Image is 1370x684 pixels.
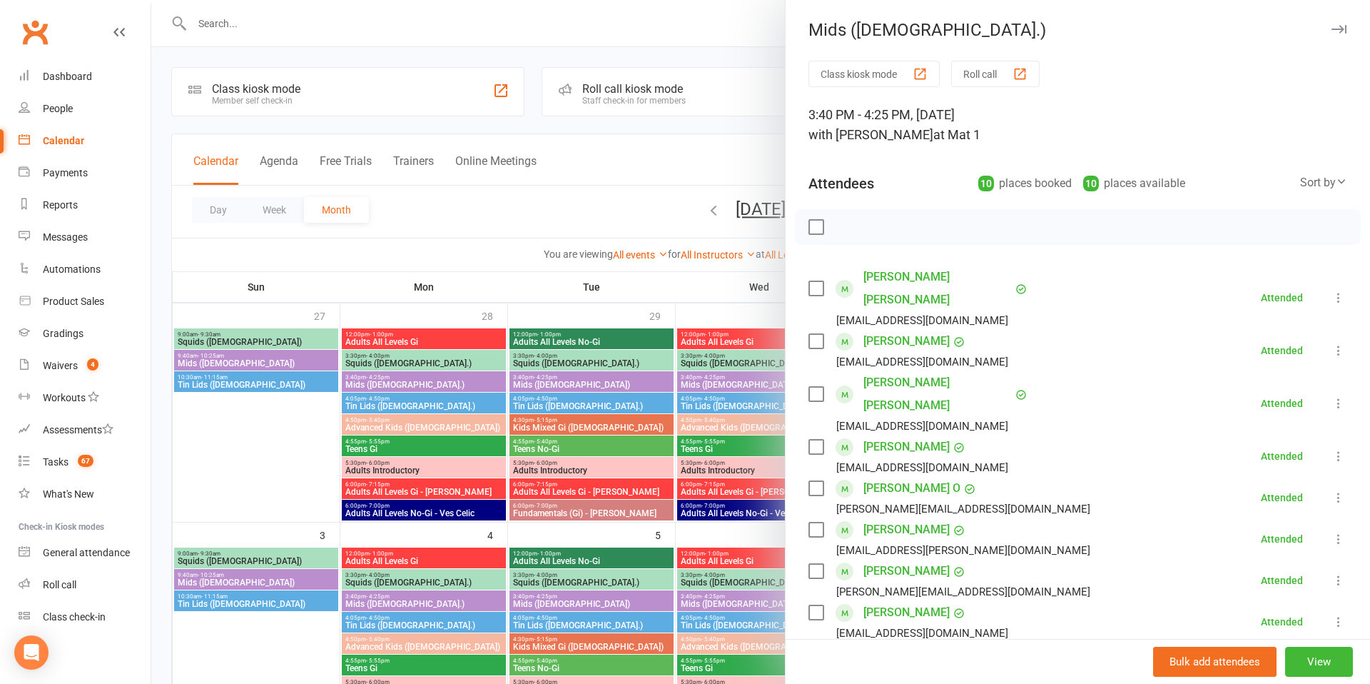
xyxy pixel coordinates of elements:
[19,382,151,414] a: Workouts
[863,477,960,500] a: [PERSON_NAME] O
[43,456,68,468] div: Tasks
[43,547,130,558] div: General attendance
[808,127,933,142] span: with [PERSON_NAME]
[43,296,104,307] div: Product Sales
[863,560,950,583] a: [PERSON_NAME]
[836,500,1090,518] div: [PERSON_NAME][EMAIL_ADDRESS][DOMAIN_NAME]
[808,105,1347,145] div: 3:40 PM - 4:25 PM, [DATE]
[19,318,151,350] a: Gradings
[14,635,49,670] div: Open Intercom Messenger
[43,199,78,211] div: Reports
[19,537,151,569] a: General attendance kiosk mode
[43,611,106,623] div: Class check-in
[863,601,950,624] a: [PERSON_NAME]
[43,103,73,114] div: People
[43,392,86,403] div: Workouts
[1261,451,1303,461] div: Attended
[19,157,151,189] a: Payments
[1300,173,1347,192] div: Sort by
[43,488,94,500] div: What's New
[43,424,113,436] div: Assessments
[19,125,151,157] a: Calendar
[836,353,1008,371] div: [EMAIL_ADDRESS][DOMAIN_NAME]
[808,173,874,193] div: Attendees
[19,446,151,478] a: Tasks 67
[43,360,78,371] div: Waivers
[808,61,940,87] button: Class kiosk mode
[19,286,151,318] a: Product Sales
[43,231,88,243] div: Messages
[43,71,92,82] div: Dashboard
[836,417,1008,436] div: [EMAIL_ADDRESS][DOMAIN_NAME]
[1261,575,1303,585] div: Attended
[1285,647,1353,677] button: View
[1083,176,1099,191] div: 10
[19,478,151,511] a: What's New
[836,311,1008,330] div: [EMAIL_ADDRESS][DOMAIN_NAME]
[863,266,1012,311] a: [PERSON_NAME] [PERSON_NAME]
[836,583,1090,601] div: [PERSON_NAME][EMAIL_ADDRESS][DOMAIN_NAME]
[43,167,88,178] div: Payments
[836,458,1008,477] div: [EMAIL_ADDRESS][DOMAIN_NAME]
[43,328,83,339] div: Gradings
[1261,346,1303,356] div: Attended
[43,263,101,275] div: Automations
[19,253,151,286] a: Automations
[1261,493,1303,503] div: Attended
[43,579,76,590] div: Roll call
[863,330,950,353] a: [PERSON_NAME]
[863,518,950,541] a: [PERSON_NAME]
[78,455,93,467] span: 67
[863,436,950,458] a: [PERSON_NAME]
[1261,293,1303,303] div: Attended
[19,61,151,93] a: Dashboard
[933,127,980,142] span: at Mat 1
[19,93,151,125] a: People
[19,350,151,382] a: Waivers 4
[836,624,1008,643] div: [EMAIL_ADDRESS][DOMAIN_NAME]
[1261,534,1303,544] div: Attended
[87,358,98,371] span: 4
[863,371,1012,417] a: [PERSON_NAME] [PERSON_NAME]
[43,135,84,146] div: Calendar
[17,14,53,50] a: Clubworx
[786,20,1370,40] div: Mids ([DEMOGRAPHIC_DATA].)
[1261,398,1303,408] div: Attended
[19,601,151,633] a: Class kiosk mode
[836,541,1090,560] div: [EMAIL_ADDRESS][PERSON_NAME][DOMAIN_NAME]
[1261,617,1303,627] div: Attended
[951,61,1040,87] button: Roll call
[1153,647,1277,677] button: Bulk add attendees
[19,189,151,221] a: Reports
[19,221,151,253] a: Messages
[1083,173,1185,193] div: places available
[978,173,1072,193] div: places booked
[978,176,994,191] div: 10
[19,414,151,446] a: Assessments
[19,569,151,601] a: Roll call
